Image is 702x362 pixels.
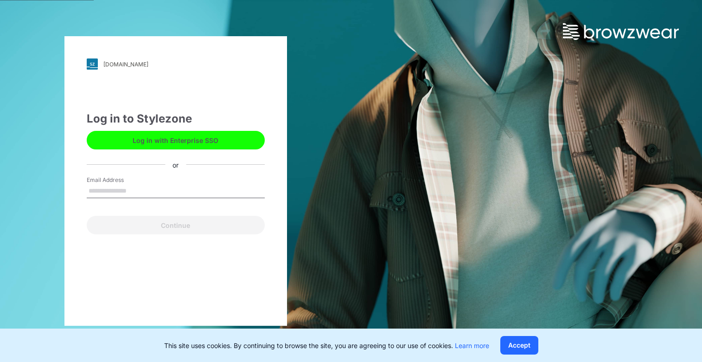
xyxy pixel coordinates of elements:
[87,58,98,70] img: svg+xml;base64,PHN2ZyB3aWR0aD0iMjgiIGhlaWdodD0iMjgiIHZpZXdCb3g9IjAgMCAyOCAyOCIgZmlsbD0ibm9uZSIgeG...
[87,131,265,149] button: Log in with Enterprise SSO
[87,58,265,70] a: [DOMAIN_NAME]
[563,23,679,40] img: browzwear-logo.73288ffb.svg
[455,342,489,349] a: Learn more
[164,341,489,350] p: This site uses cookies. By continuing to browse the site, you are agreeing to our use of cookies.
[103,61,148,68] div: [DOMAIN_NAME]
[87,110,265,127] div: Log in to Stylezone
[165,160,186,169] div: or
[500,336,538,355] button: Accept
[87,176,152,184] label: Email Address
